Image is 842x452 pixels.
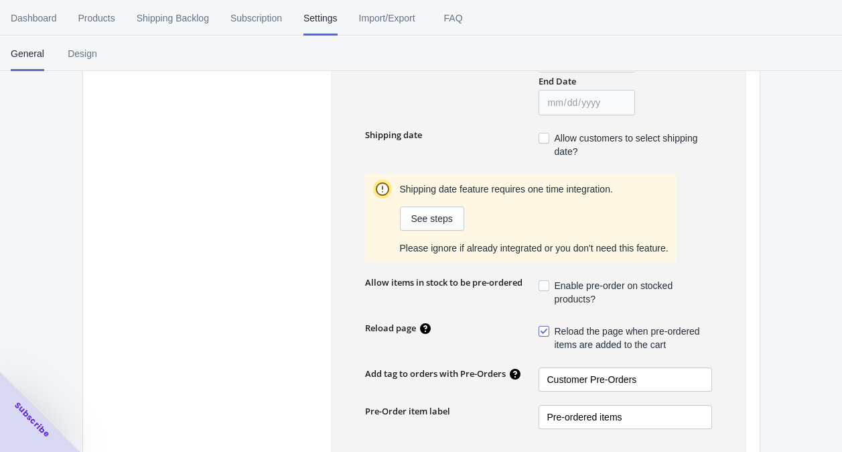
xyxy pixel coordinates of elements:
[400,207,464,231] a: See steps
[365,405,450,417] label: Pre-Order item label
[400,184,613,194] span: Shipping date feature requires one time integration.
[539,75,576,87] label: End Date
[11,1,57,36] span: Dashboard
[66,36,99,71] span: Design
[555,279,712,306] span: Enable pre-order on stocked products?
[400,243,669,253] span: Please ignore if already integrated or you don't need this feature.
[437,1,470,36] span: FAQ
[359,1,415,36] span: Import/Export
[365,368,506,380] label: Add tag to orders with Pre-Orders
[411,213,453,224] span: See steps
[78,1,115,36] span: Products
[230,1,282,36] span: Subscription
[12,400,52,440] span: Subscribe
[303,1,338,36] span: Settings
[555,131,712,158] span: Allow customers to select shipping date?
[365,129,422,141] label: Shipping date
[365,322,416,334] label: Reload page
[555,325,712,351] span: Reload the page when pre-ordered items are added to the cart
[137,1,209,36] span: Shipping Backlog
[365,276,522,288] label: Allow items in stock to be pre-ordered
[11,36,44,71] span: General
